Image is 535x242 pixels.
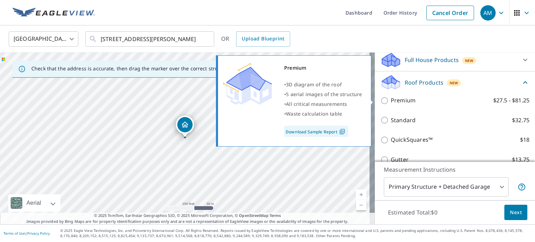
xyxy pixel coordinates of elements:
[391,155,409,164] p: Gutter
[284,109,362,119] div: •
[512,155,529,164] p: $13.75
[60,228,532,239] p: © 2025 Eagle View Technologies, Inc. and Pictometry International Corp. All Rights Reserved. Repo...
[465,58,474,63] span: New
[9,29,78,49] div: [GEOGRAPHIC_DATA]
[27,231,50,236] a: Privacy Policy
[236,31,290,47] a: Upload Blueprint
[510,208,522,217] span: Next
[384,165,526,174] p: Measurement Instructions
[223,63,272,105] img: Premium
[338,128,347,135] img: Pdf Icon
[450,80,458,86] span: New
[518,183,526,191] span: Your report will include the primary structure and a detached garage if one exists.
[31,65,232,72] p: Check that the address is accurate, then drag the marker over the correct structure.
[391,116,416,125] p: Standard
[270,213,281,218] a: Terms
[380,52,529,68] div: Full House ProductsNew
[284,89,362,99] div: •
[24,194,43,212] div: Aerial
[391,96,416,105] p: Premium
[8,194,60,212] div: Aerial
[426,6,474,20] a: Cancel Order
[356,189,366,200] a: Current Level 17, Zoom In
[480,5,496,21] div: AM
[284,126,348,137] a: Download Sample Report
[380,74,529,91] div: Roof ProductsNew
[520,135,529,144] p: $18
[512,116,529,125] p: $32.75
[242,34,284,43] span: Upload Blueprint
[391,135,433,144] p: QuickSquares™
[356,200,366,210] a: Current Level 17, Zoom Out
[286,91,362,97] span: 5 aerial images of the structure
[384,177,509,197] div: Primary Structure + Detached Garage
[286,110,342,117] span: Waste calculation table
[284,63,362,73] div: Premium
[284,99,362,109] div: •
[221,31,290,47] div: OR
[504,205,527,220] button: Next
[94,213,281,219] span: © 2025 TomTom, Earthstar Geographics SIO, © 2025 Microsoft Corporation, ©
[405,78,443,87] p: Roof Products
[284,80,362,89] div: •
[13,8,95,18] img: EV Logo
[3,231,25,236] a: Terms of Use
[382,205,443,220] p: Estimated Total: $0
[493,96,529,105] p: $27.5 - $81.25
[176,116,194,137] div: Dropped pin, building 1, Residential property, 7915 Walnut Dr Avon, IN 46123
[286,81,342,88] span: 3D diagram of the roof
[286,101,347,107] span: All critical measurements
[405,56,459,64] p: Full House Products
[3,231,50,235] p: |
[101,29,200,49] input: Search by address or latitude-longitude
[239,213,268,218] a: OpenStreetMap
